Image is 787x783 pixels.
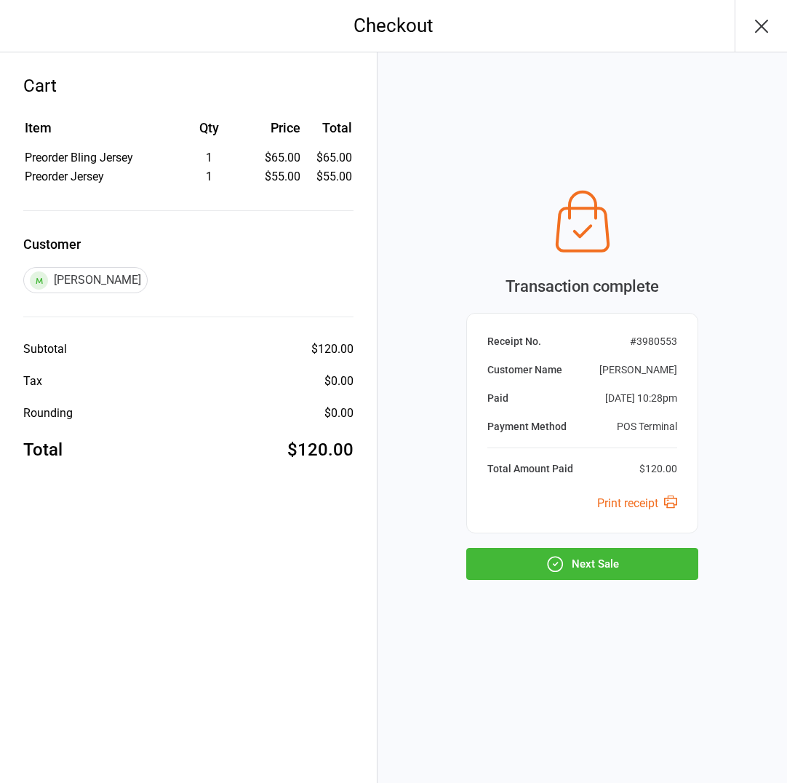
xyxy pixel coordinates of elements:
div: Total [23,437,63,463]
div: Transaction complete [466,274,698,298]
div: Rounding [23,405,73,422]
div: $55.00 [253,168,300,186]
span: Preorder Bling Jersey [25,151,133,164]
div: Customer Name [487,362,562,378]
div: POS Terminal [617,419,677,434]
div: $0.00 [324,405,353,422]
div: [DATE] 10:28pm [605,391,677,406]
div: # 3980553 [630,334,677,349]
td: $65.00 [306,149,353,167]
div: [PERSON_NAME] [23,267,148,293]
th: Qty [167,118,252,148]
span: Preorder Jersey [25,170,104,183]
a: Print receipt [597,496,677,510]
div: Receipt No. [487,334,541,349]
div: $65.00 [253,149,300,167]
th: Item [25,118,165,148]
div: Cart [23,73,353,99]
th: Total [306,118,353,148]
div: [PERSON_NAME] [599,362,677,378]
div: 1 [167,149,252,167]
button: Next Sale [466,548,698,580]
div: Subtotal [23,341,67,358]
div: $120.00 [311,341,353,358]
div: 1 [167,168,252,186]
div: $120.00 [639,461,677,477]
div: $0.00 [324,373,353,390]
div: Tax [23,373,42,390]
div: Payment Method [487,419,567,434]
div: $120.00 [287,437,353,463]
div: Total Amount Paid [487,461,573,477]
div: Paid [487,391,508,406]
label: Customer [23,234,353,254]
td: $55.00 [306,168,353,186]
div: Price [253,118,300,138]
